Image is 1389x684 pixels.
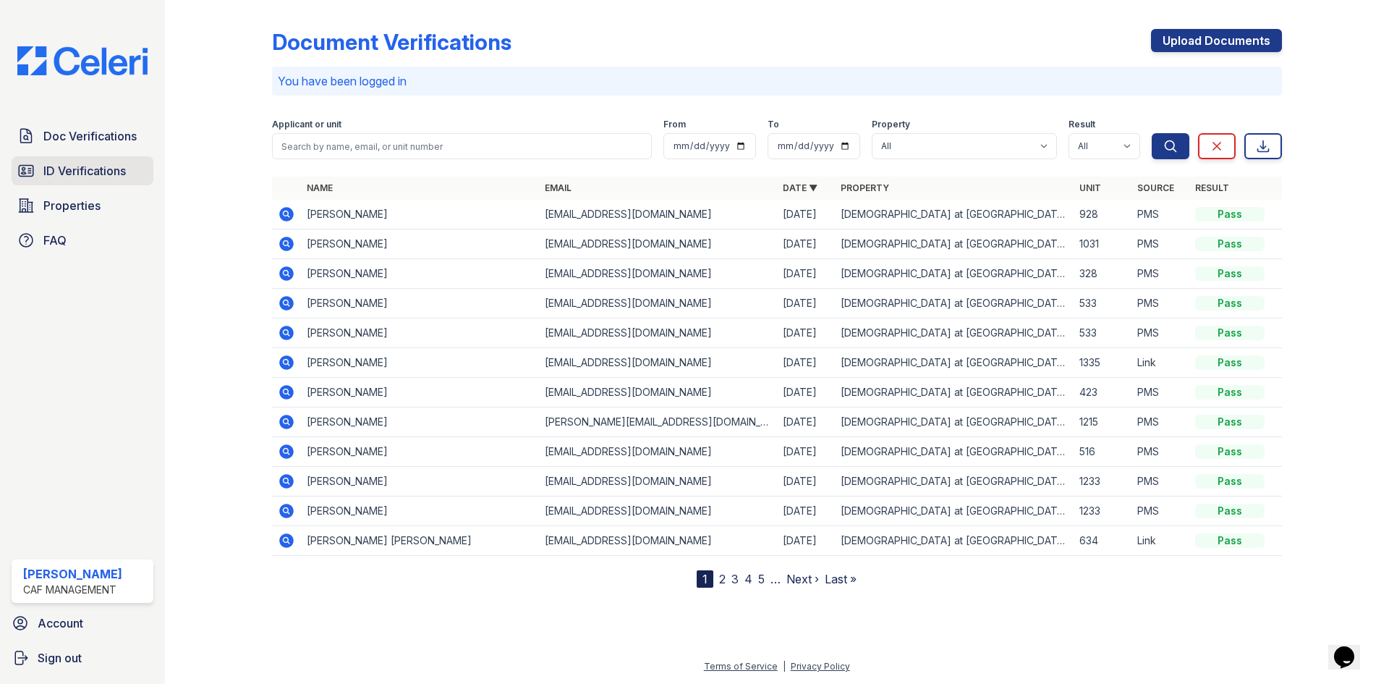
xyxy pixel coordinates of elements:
[539,318,777,348] td: [EMAIL_ADDRESS][DOMAIN_NAME]
[1195,444,1265,459] div: Pass
[539,378,777,408] td: [EMAIL_ADDRESS][DOMAIN_NAME]
[1074,229,1131,259] td: 1031
[783,661,786,672] div: |
[1195,504,1265,518] div: Pass
[1151,29,1282,52] a: Upload Documents
[539,259,777,289] td: [EMAIL_ADDRESS][DOMAIN_NAME]
[539,408,777,437] td: [PERSON_NAME][EMAIL_ADDRESS][DOMAIN_NAME]
[731,572,739,586] a: 3
[301,229,539,259] td: [PERSON_NAME]
[12,191,153,220] a: Properties
[835,408,1073,437] td: [DEMOGRAPHIC_DATA] at [GEOGRAPHIC_DATA]
[825,572,857,586] a: Last »
[777,497,835,526] td: [DATE]
[1195,415,1265,429] div: Pass
[719,572,726,586] a: 2
[43,127,137,145] span: Doc Verifications
[835,318,1073,348] td: [DEMOGRAPHIC_DATA] at [GEOGRAPHIC_DATA]
[1195,296,1265,311] div: Pass
[1074,467,1131,497] td: 1233
[301,437,539,467] td: [PERSON_NAME]
[1195,533,1265,548] div: Pass
[301,378,539,408] td: [PERSON_NAME]
[272,133,652,159] input: Search by name, email, or unit number
[1131,526,1189,556] td: Link
[539,289,777,318] td: [EMAIL_ADDRESS][DOMAIN_NAME]
[38,649,82,667] span: Sign out
[272,29,511,55] div: Document Verifications
[841,182,889,193] a: Property
[1074,497,1131,526] td: 1233
[1131,200,1189,229] td: PMS
[43,197,101,214] span: Properties
[777,348,835,378] td: [DATE]
[1131,318,1189,348] td: PMS
[1131,229,1189,259] td: PMS
[23,583,122,597] div: CAF Management
[1195,355,1265,370] div: Pass
[1137,182,1174,193] a: Source
[1195,266,1265,281] div: Pass
[835,229,1073,259] td: [DEMOGRAPHIC_DATA] at [GEOGRAPHIC_DATA]
[1131,259,1189,289] td: PMS
[1131,497,1189,526] td: PMS
[539,526,777,556] td: [EMAIL_ADDRESS][DOMAIN_NAME]
[663,119,686,130] label: From
[1195,474,1265,489] div: Pass
[1074,348,1131,378] td: 1335
[777,200,835,229] td: [DATE]
[539,200,777,229] td: [EMAIL_ADDRESS][DOMAIN_NAME]
[1195,385,1265,400] div: Pass
[301,526,539,556] td: [PERSON_NAME] [PERSON_NAME]
[539,348,777,378] td: [EMAIL_ADDRESS][DOMAIN_NAME]
[301,467,539,497] td: [PERSON_NAME]
[744,572,752,586] a: 4
[1074,200,1131,229] td: 928
[12,226,153,255] a: FAQ
[770,570,781,588] span: …
[307,182,333,193] a: Name
[301,348,539,378] td: [PERSON_NAME]
[278,72,1276,90] p: You have been logged in
[1131,437,1189,467] td: PMS
[1195,207,1265,221] div: Pass
[539,497,777,526] td: [EMAIL_ADDRESS][DOMAIN_NAME]
[23,565,122,583] div: [PERSON_NAME]
[777,229,835,259] td: [DATE]
[301,318,539,348] td: [PERSON_NAME]
[301,408,539,437] td: [PERSON_NAME]
[43,232,67,249] span: FAQ
[272,119,341,130] label: Applicant or unit
[777,437,835,467] td: [DATE]
[835,348,1073,378] td: [DEMOGRAPHIC_DATA] at [GEOGRAPHIC_DATA]
[835,378,1073,408] td: [DEMOGRAPHIC_DATA] at [GEOGRAPHIC_DATA]
[1074,408,1131,437] td: 1215
[758,572,765,586] a: 5
[539,229,777,259] td: [EMAIL_ADDRESS][DOMAIN_NAME]
[835,467,1073,497] td: [DEMOGRAPHIC_DATA] at [GEOGRAPHIC_DATA]
[1074,526,1131,556] td: 634
[6,609,159,638] a: Account
[1069,119,1095,130] label: Result
[301,259,539,289] td: [PERSON_NAME]
[6,643,159,672] a: Sign out
[777,259,835,289] td: [DATE]
[1074,259,1131,289] td: 328
[1131,408,1189,437] td: PMS
[38,615,83,632] span: Account
[301,497,539,526] td: [PERSON_NAME]
[1131,378,1189,408] td: PMS
[1195,237,1265,251] div: Pass
[835,437,1073,467] td: [DEMOGRAPHIC_DATA] at [GEOGRAPHIC_DATA]
[301,289,539,318] td: [PERSON_NAME]
[783,182,817,193] a: Date ▼
[1131,467,1189,497] td: PMS
[786,572,819,586] a: Next ›
[539,437,777,467] td: [EMAIL_ADDRESS][DOMAIN_NAME]
[777,526,835,556] td: [DATE]
[835,497,1073,526] td: [DEMOGRAPHIC_DATA] at [GEOGRAPHIC_DATA]
[1131,289,1189,318] td: PMS
[1074,318,1131,348] td: 533
[704,661,778,672] a: Terms of Service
